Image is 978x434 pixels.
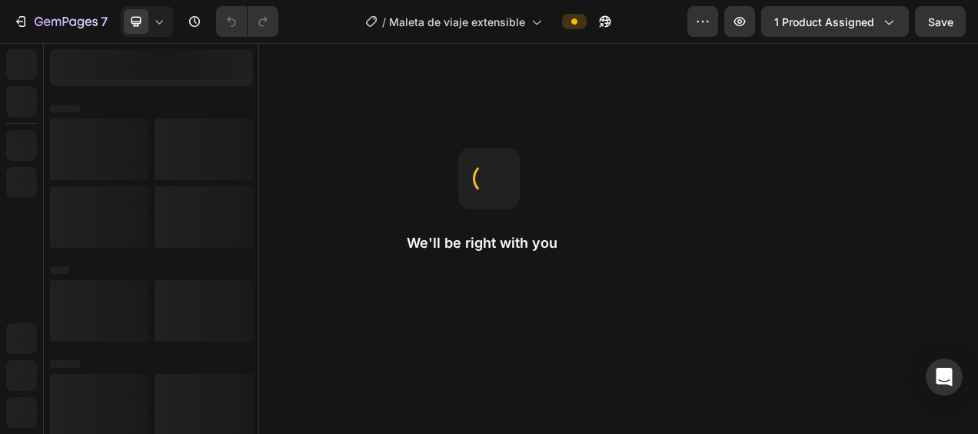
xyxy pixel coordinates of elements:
div: Open Intercom Messenger [926,359,963,396]
p: 7 [101,12,108,31]
button: 7 [6,6,115,37]
button: 1 product assigned [761,6,909,37]
span: Maleta de viaje extensible [389,14,525,30]
h2: We'll be right with you [407,234,571,252]
span: / [382,14,386,30]
button: Save [915,6,966,37]
div: Undo/Redo [216,6,278,37]
span: 1 product assigned [774,14,874,30]
span: Save [928,15,953,28]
